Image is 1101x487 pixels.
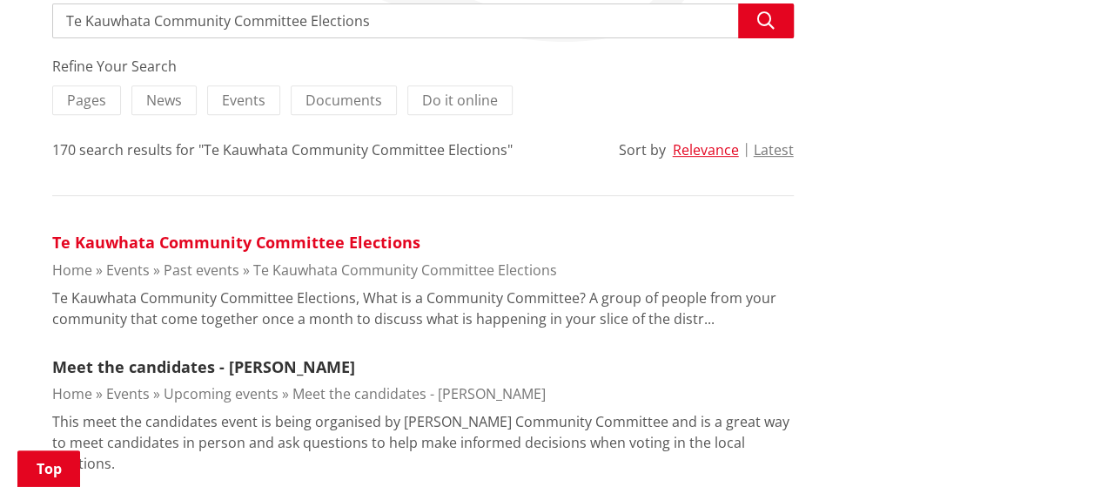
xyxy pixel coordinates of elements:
button: Latest [754,142,794,158]
a: Events [106,260,150,280]
div: 170 search results for "Te Kauwhata Community Committee Elections" [52,139,513,160]
span: Do it online [422,91,498,110]
p: This meet the candidates event is being organised by [PERSON_NAME] Community Committee and is a g... [52,411,794,474]
span: News [146,91,182,110]
a: Upcoming events [164,384,279,403]
a: Meet the candidates - [PERSON_NAME] [52,356,355,377]
span: Documents [305,91,382,110]
span: Events [222,91,265,110]
a: Te Kauwhata Community Committee Elections [253,260,557,280]
div: Refine Your Search [52,56,794,77]
a: Events [106,384,150,403]
span: Pages [67,91,106,110]
p: Te Kauwhata Community Committee Elections, What is a Community Committee? A group of people from ... [52,287,794,329]
div: Sort by [619,139,666,160]
a: Home [52,260,92,280]
a: Meet the candidates - [PERSON_NAME] [292,384,546,403]
a: Te Kauwhata Community Committee Elections [52,232,420,253]
a: Home [52,384,92,403]
button: Relevance [673,142,739,158]
iframe: Messenger Launcher [1021,414,1084,477]
input: Search input [52,3,794,38]
a: Past events [164,260,239,280]
a: Top [17,450,80,487]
